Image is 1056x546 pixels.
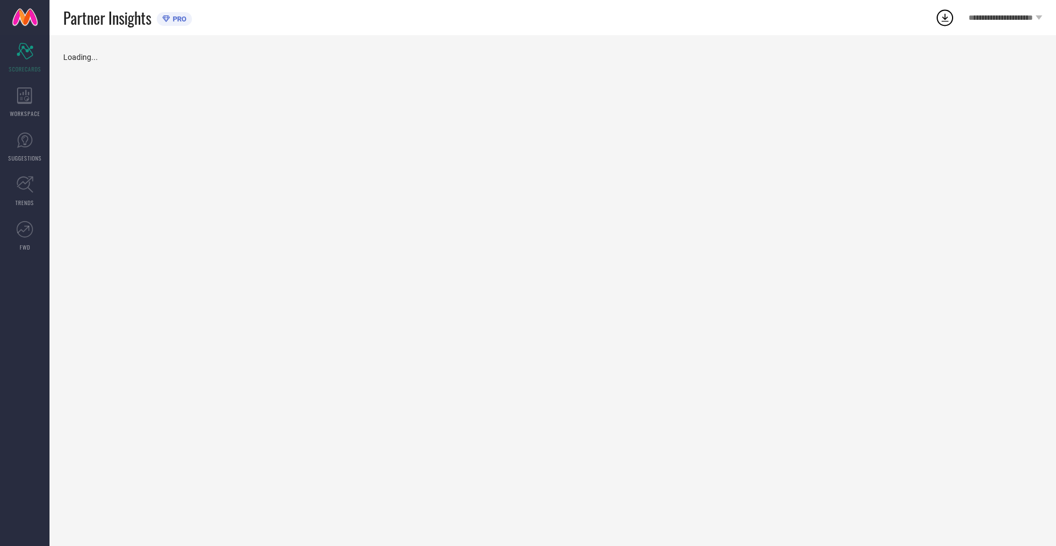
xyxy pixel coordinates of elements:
[20,243,30,251] span: FWD
[10,109,40,118] span: WORKSPACE
[15,198,34,207] span: TRENDS
[63,7,151,29] span: Partner Insights
[935,8,955,27] div: Open download list
[8,154,42,162] span: SUGGESTIONS
[9,65,41,73] span: SCORECARDS
[170,15,186,23] span: PRO
[63,53,98,62] span: Loading...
